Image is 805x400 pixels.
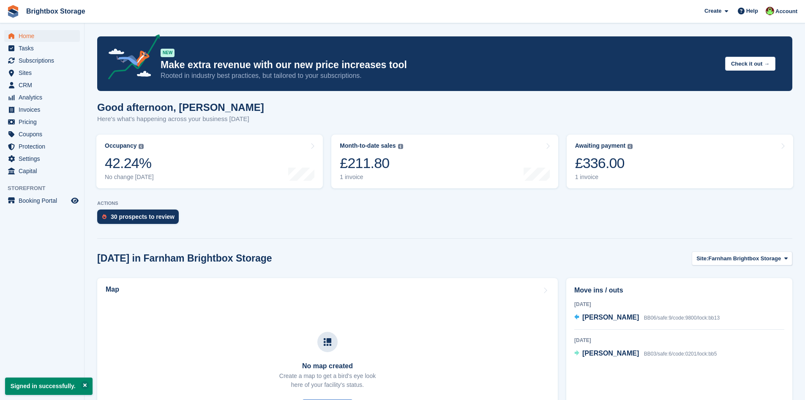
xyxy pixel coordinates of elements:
img: icon-info-grey-7440780725fd019a000dd9b08b2336e03edf1995a4989e88bcd33f0948082b44.svg [139,144,144,149]
div: 1 invoice [575,174,633,181]
span: Home [19,30,69,42]
a: menu [4,128,80,140]
button: Check it out → [725,57,775,71]
p: Signed in successfully. [5,378,93,395]
p: ACTIONS [97,201,792,206]
a: 30 prospects to review [97,210,183,228]
span: Storefront [8,184,84,193]
div: 42.24% [105,154,154,172]
span: Coupons [19,128,69,140]
div: £336.00 [575,154,633,172]
img: stora-icon-8386f47178a22dfd0bd8f6a31ec36ba5ce8667c1dd55bd0f319d3a0aa187defe.svg [7,5,19,18]
a: menu [4,79,80,91]
p: Make extra revenue with our new price increases tool [161,59,718,71]
img: icon-info-grey-7440780725fd019a000dd9b08b2336e03edf1995a4989e88bcd33f0948082b44.svg [628,144,633,149]
div: £211.80 [340,154,403,172]
h2: Map [106,286,119,293]
span: Sites [19,67,69,79]
a: menu [4,42,80,54]
a: menu [4,195,80,207]
p: Here's what's happening across your business [DATE] [97,114,264,124]
span: BB03/safe:6/code:0201/lock:bb5 [644,351,717,357]
span: Help [746,7,758,15]
a: menu [4,30,80,42]
span: Account [775,7,797,16]
p: Create a map to get a bird's eye look here of your facility's status. [279,372,376,389]
img: prospect-51fa495bee0391a8d652442698ab0144808aea92771e9ea1ae160a38d050c398.svg [102,214,106,219]
h1: Good afternoon, [PERSON_NAME] [97,102,264,113]
span: Subscriptions [19,55,69,66]
div: [DATE] [574,301,784,308]
a: [PERSON_NAME] BB06/safe:9/code:9800/lock:bb13 [574,312,720,323]
a: Brightbox Storage [23,4,89,18]
span: Pricing [19,116,69,128]
span: BB06/safe:9/code:9800/lock:bb13 [644,315,720,321]
a: Awaiting payment £336.00 1 invoice [567,135,793,188]
a: menu [4,104,80,116]
a: menu [4,55,80,66]
a: Occupancy 42.24% No change [DATE] [96,135,323,188]
a: menu [4,91,80,103]
span: Protection [19,141,69,152]
a: menu [4,153,80,165]
a: menu [4,141,80,152]
div: NEW [161,49,175,57]
div: [DATE] [574,337,784,344]
span: Tasks [19,42,69,54]
h3: No map created [279,362,376,370]
button: Site: Farnham Brightbox Storage [692,251,792,265]
a: Month-to-date sales £211.80 1 invoice [331,135,558,188]
div: 1 invoice [340,174,403,181]
div: Month-to-date sales [340,142,396,149]
a: menu [4,165,80,177]
a: menu [4,116,80,128]
span: [PERSON_NAME] [582,350,639,357]
span: Settings [19,153,69,165]
h2: Move ins / outs [574,285,784,295]
span: CRM [19,79,69,91]
span: Invoices [19,104,69,116]
a: Preview store [70,196,80,206]
div: Awaiting payment [575,142,626,149]
img: price-adjustments-announcement-icon-8257ccfd72463d97f412b2fc003d46551f7dbcb40ab6d574587a9cd5c0d94... [101,34,160,83]
div: Occupancy [105,142,136,149]
img: map-icn-33ee37083ee616e46c38cad1a60f524a97daa1e2b2c8c0bc3eb3415660979fc1.svg [324,338,331,346]
span: Analytics [19,91,69,103]
img: icon-info-grey-7440780725fd019a000dd9b08b2336e03edf1995a4989e88bcd33f0948082b44.svg [398,144,403,149]
span: Site: [696,254,708,263]
span: Farnham Brightbox Storage [708,254,781,263]
h2: [DATE] in Farnham Brightbox Storage [97,253,272,264]
div: No change [DATE] [105,174,154,181]
span: [PERSON_NAME] [582,314,639,321]
div: 30 prospects to review [111,213,175,220]
a: [PERSON_NAME] BB03/safe:6/code:0201/lock:bb5 [574,348,717,359]
span: Booking Portal [19,195,69,207]
p: Rooted in industry best practices, but tailored to your subscriptions. [161,71,718,80]
img: Marlena [766,7,774,15]
span: Capital [19,165,69,177]
span: Create [704,7,721,15]
a: menu [4,67,80,79]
